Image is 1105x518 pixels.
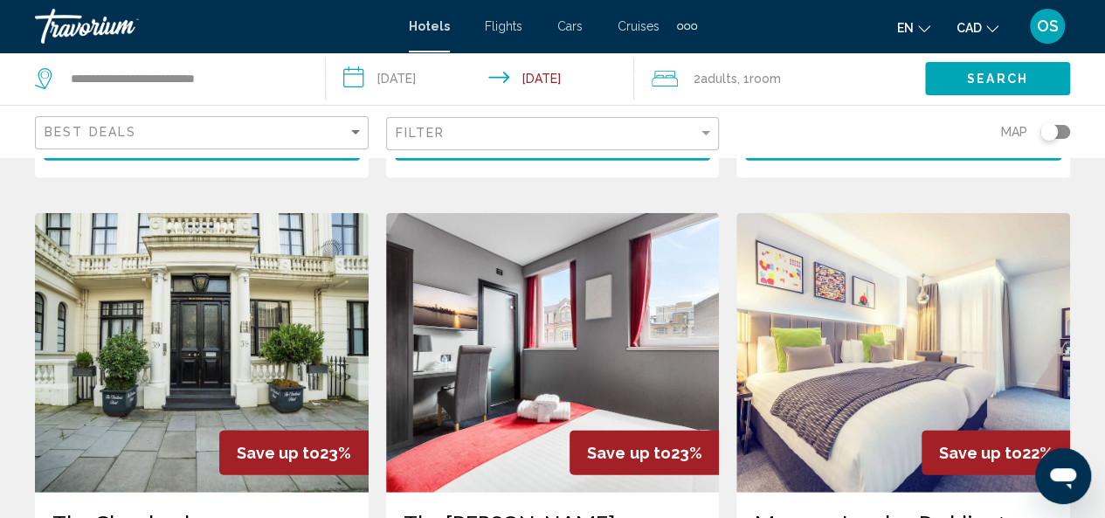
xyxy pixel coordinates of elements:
[237,444,320,462] span: Save up to
[736,213,1070,493] img: Hotel image
[396,126,445,140] span: Filter
[570,431,719,475] div: 23%
[386,213,720,493] img: Hotel image
[219,431,369,475] div: 23%
[386,116,720,152] button: Filter
[701,72,737,86] span: Adults
[957,15,998,40] button: Change currency
[939,444,1022,462] span: Save up to
[1035,448,1091,504] iframe: Button to launch messaging window
[409,19,450,33] a: Hotels
[694,66,737,91] span: 2
[45,126,363,141] mat-select: Sort by
[897,21,914,35] span: en
[925,62,1070,94] button: Search
[634,52,925,105] button: Travelers: 2 adults, 0 children
[677,12,697,40] button: Extra navigation items
[1037,17,1059,35] span: OS
[897,15,930,40] button: Change language
[35,9,391,44] a: Travorium
[485,19,522,33] a: Flights
[35,213,369,493] img: Hotel image
[967,73,1028,86] span: Search
[957,21,982,35] span: CAD
[45,125,136,139] span: Best Deals
[922,431,1070,475] div: 22%
[749,72,781,86] span: Room
[1027,124,1070,140] button: Toggle map
[737,66,781,91] span: , 1
[326,52,634,105] button: Check-in date: Sep 8, 2025 Check-out date: Sep 9, 2025
[618,19,660,33] a: Cruises
[1025,8,1070,45] button: User Menu
[1001,120,1027,144] span: Map
[587,444,670,462] span: Save up to
[557,19,583,33] a: Cars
